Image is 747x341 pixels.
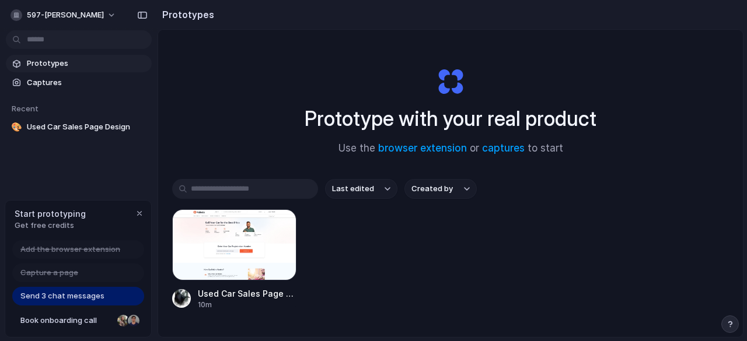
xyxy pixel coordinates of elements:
button: Created by [404,179,477,199]
span: Use the or to start [338,141,563,156]
span: Get free credits [15,220,86,231]
a: Captures [6,74,152,92]
a: captures [482,142,525,154]
span: Prototypes [27,58,147,69]
div: 10m [198,300,296,310]
span: Recent [12,104,39,113]
h2: Prototypes [158,8,214,22]
h1: Prototype with your real product [305,103,596,134]
div: Nicole Kubica [116,314,130,328]
span: Capture a page [20,267,78,279]
span: Used Car Sales Page Design [27,121,147,133]
button: 597-[PERSON_NAME] [6,6,122,24]
span: Used Car Sales Page Design [198,287,296,300]
button: Last edited [325,179,397,199]
span: Last edited [332,183,374,195]
div: 🎨 [11,121,22,133]
span: Created by [411,183,453,195]
a: Prototypes [6,55,152,72]
span: Add the browser extension [20,244,120,255]
span: Captures [27,77,147,89]
span: 597-[PERSON_NAME] [27,9,104,21]
span: Send 3 chat messages [20,290,104,302]
div: Christian Iacullo [127,314,141,328]
a: Book onboarding call [12,311,144,330]
a: Used Car Sales Page DesignUsed Car Sales Page Design10m [172,209,296,310]
a: 🎨Used Car Sales Page Design [6,118,152,136]
a: browser extension [378,142,467,154]
span: Start prototyping [15,208,86,220]
span: Book onboarding call [20,315,113,326]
